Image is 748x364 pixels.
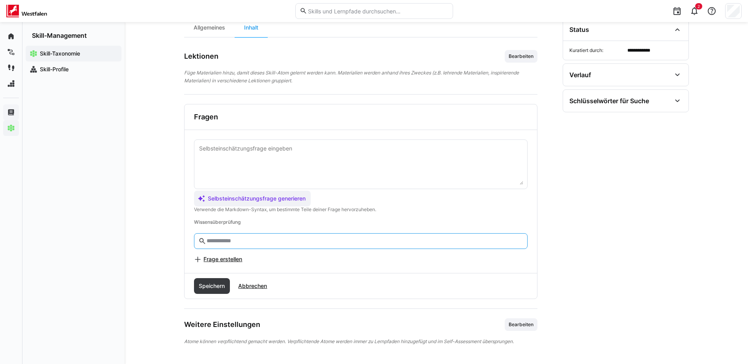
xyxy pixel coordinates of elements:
[508,321,534,328] span: Bearbeiten
[184,320,260,329] h3: Weitere Einstellungen
[569,97,649,105] div: Schlüsselwörter für Suche
[508,53,534,59] span: Bearbeiten
[505,318,537,331] button: Bearbeiten
[207,195,307,202] span: Selbsteinschätzungsfrage generieren
[505,50,537,63] button: Bearbeiten
[184,338,514,344] span: Atome können verpflichtend gemacht werden. Verpflichtende Atome werden immer zu Lernpfaden hinzug...
[569,71,591,79] div: Verlauf
[194,113,218,121] h3: Fragen
[198,282,226,290] span: Speichern
[184,52,218,61] h3: Lektionen
[307,7,448,15] input: Skills und Lernpfade durchsuchen…
[184,69,537,85] div: Füge Materialien hinzu, damit dieses Skill-Atom gelernt werden kann. Materialien werden anhand ih...
[194,219,528,225] p: Wissensüberprüfung
[235,18,268,37] div: Inhalt
[569,26,589,33] div: Status
[203,255,242,263] span: Frage erstellen
[569,47,624,54] span: Kuratiert durch:
[698,4,700,9] span: 2
[184,18,235,37] div: Allgemeines
[194,191,311,206] button: Selbsteinschätzungsfrage generieren
[237,282,268,290] span: Abbrechen
[194,255,528,264] a: Frage erstellen
[194,206,528,213] p: Verwende die Markdown-Syntax, um bestimmte Teile deiner Frage hervorzuheben.
[194,278,230,294] button: Speichern
[233,278,272,294] button: Abbrechen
